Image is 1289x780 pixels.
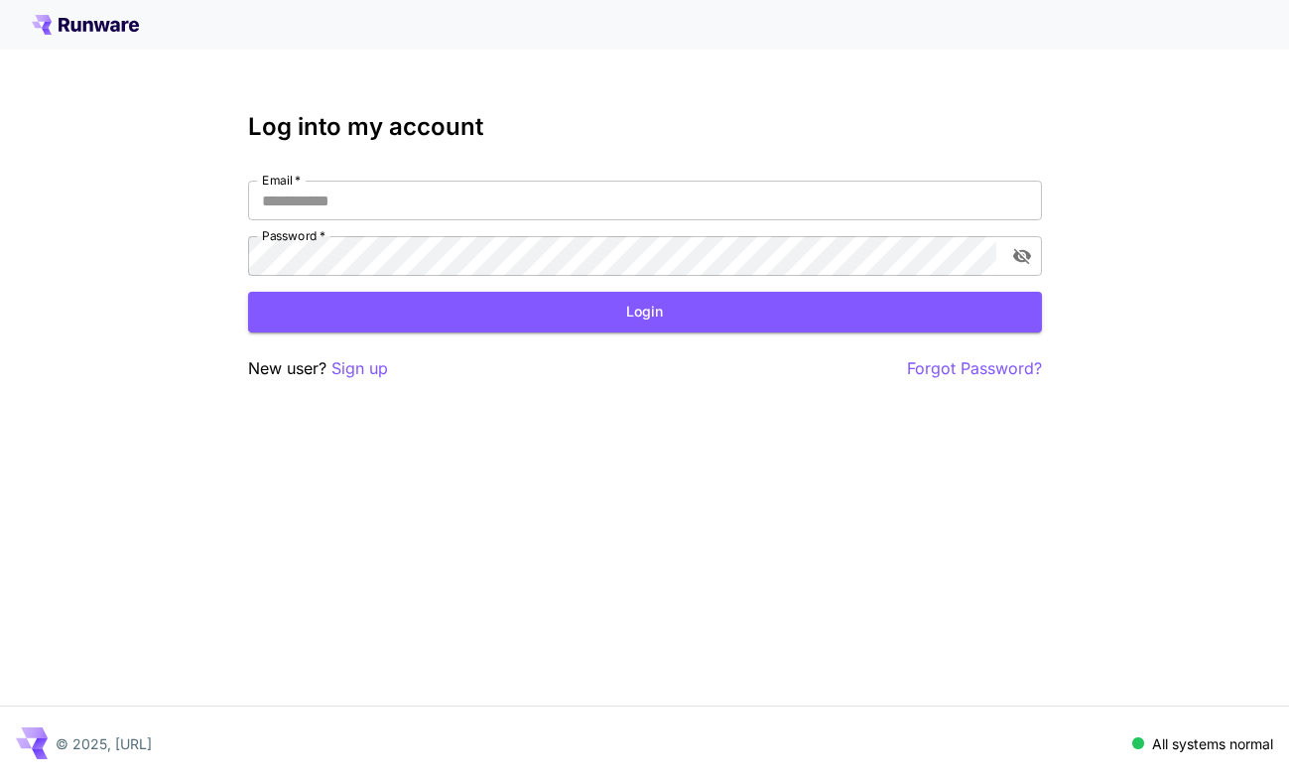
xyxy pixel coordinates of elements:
[56,733,152,754] p: © 2025, [URL]
[1004,238,1040,274] button: toggle password visibility
[331,356,388,381] button: Sign up
[248,113,1042,141] h3: Log into my account
[262,172,301,189] label: Email
[248,292,1042,332] button: Login
[248,356,388,381] p: New user?
[262,227,325,244] label: Password
[1152,733,1273,754] p: All systems normal
[907,356,1042,381] button: Forgot Password?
